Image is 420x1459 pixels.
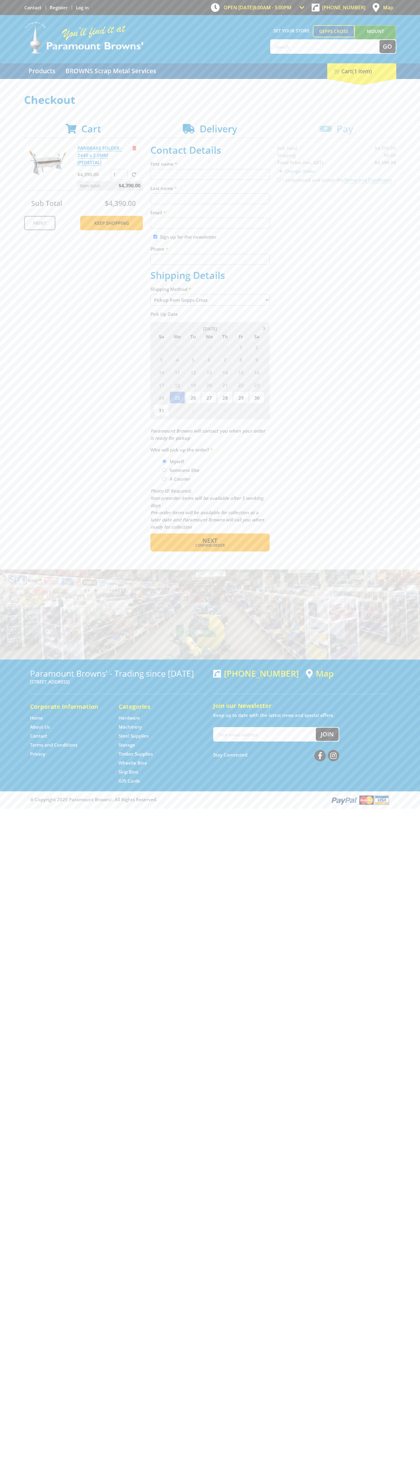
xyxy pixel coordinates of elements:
[30,669,207,678] h3: Paramount Browns' - Trading since [DATE]
[119,724,142,730] a: Go to the Machinery page
[249,404,264,416] span: 6
[119,751,153,757] a: Go to the Timber Supplies page
[24,216,56,230] a: Print
[150,428,265,441] em: Paramount Browns will contact you when your order is ready for pickup
[162,468,166,472] input: Please select who will pick up the order.
[150,160,270,168] label: First name
[355,25,396,48] a: Mount [PERSON_NAME]
[119,760,147,766] a: Go to the Wheelie Bins page
[150,254,270,265] input: Please enter your telephone number.
[201,366,217,378] span: 13
[186,391,201,403] span: 26
[150,218,270,228] input: Please enter your email address.
[154,333,169,340] span: Su
[203,326,217,332] span: [DATE]
[150,310,270,318] label: Pick Up Date
[168,456,186,467] label: Myself
[30,702,107,711] h5: Corporate Information
[24,63,60,79] a: Go to the Products page
[233,379,249,391] span: 22
[330,794,390,805] img: PayPal, Mastercard, Visa accepted
[154,379,169,391] span: 17
[150,209,270,216] label: Email
[186,333,201,340] span: Tu
[170,333,185,340] span: Mo
[186,404,201,416] span: 2
[150,285,270,293] label: Shipping Method
[170,341,185,353] span: 28
[154,354,169,366] span: 3
[76,5,89,11] a: Log in
[214,728,316,741] input: Your email address
[217,404,233,416] span: 4
[201,404,217,416] span: 3
[162,459,166,463] input: Please select who will pick up the order.
[217,391,233,403] span: 28
[150,245,270,252] label: Phone
[77,171,110,178] p: $4,390.00
[202,536,217,545] span: Next
[233,366,249,378] span: 15
[379,40,396,53] button: Go
[316,728,339,741] button: Join
[233,404,249,416] span: 5
[201,354,217,366] span: 6
[213,748,339,762] div: Stay Connected
[150,169,270,180] input: Please enter your first name.
[81,122,101,135] span: Cart
[119,742,135,748] a: Go to the Storage page
[24,21,144,54] img: Paramount Browns'
[30,742,77,748] a: Go to the Terms and Conditions page
[30,724,50,730] a: Go to the About Us page
[327,63,396,79] div: Cart
[150,144,270,156] h2: Contact Details
[201,379,217,391] span: 20
[306,669,334,678] a: View a map of Gepps Cross location
[150,488,264,530] em: Photo ID Required. Non-preorder items will be available after 5 working days Pre-order items will...
[119,769,138,775] a: Go to the Skip Bins page
[170,391,185,403] span: 25
[24,5,41,11] a: Go to the Contact page
[217,379,233,391] span: 21
[233,341,249,353] span: 1
[224,4,292,11] span: OPEN [DATE]
[162,477,166,481] input: Please select who will pick up the order.
[150,193,270,204] input: Please enter your last name.
[186,354,201,366] span: 5
[170,404,185,416] span: 1
[186,379,201,391] span: 19
[271,40,379,53] input: Search
[150,294,270,306] select: Please select a shipping method.
[160,234,216,240] label: Sign up for the newsletter
[168,465,202,475] label: Someone Else
[233,333,249,340] span: Fr
[24,794,396,805] div: ® Copyright 2025 Paramount Browns'. All Rights Reserved.
[186,341,201,353] span: 29
[186,366,201,378] span: 12
[163,544,257,547] span: Confirm order
[150,533,270,551] button: Next Confirm order
[201,333,217,340] span: We
[77,181,143,190] p: Item total:
[24,94,396,106] h1: Checkout
[31,198,62,208] span: Sub Total
[119,778,140,784] a: Go to the Gift Cards page
[50,5,68,11] a: Go to the registration page
[213,711,390,719] p: Keep up to date with the latest news and special offers.
[30,715,43,721] a: Go to the Home page
[154,366,169,378] span: 10
[233,354,249,366] span: 8
[249,354,264,366] span: 9
[77,145,122,166] a: PANBRAKE FOLDER - 2440 x 2.0MM (PEDESTAL)
[150,270,270,281] h2: Shipping Details
[119,181,141,190] span: $4,390.00
[170,379,185,391] span: 18
[217,366,233,378] span: 14
[201,341,217,353] span: 30
[313,25,355,37] a: Gepps Cross
[352,68,372,75] span: (1 item)
[233,391,249,403] span: 29
[150,446,270,453] label: Who will pick up the order?
[168,474,192,484] label: A Courier
[270,25,313,36] span: Set your store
